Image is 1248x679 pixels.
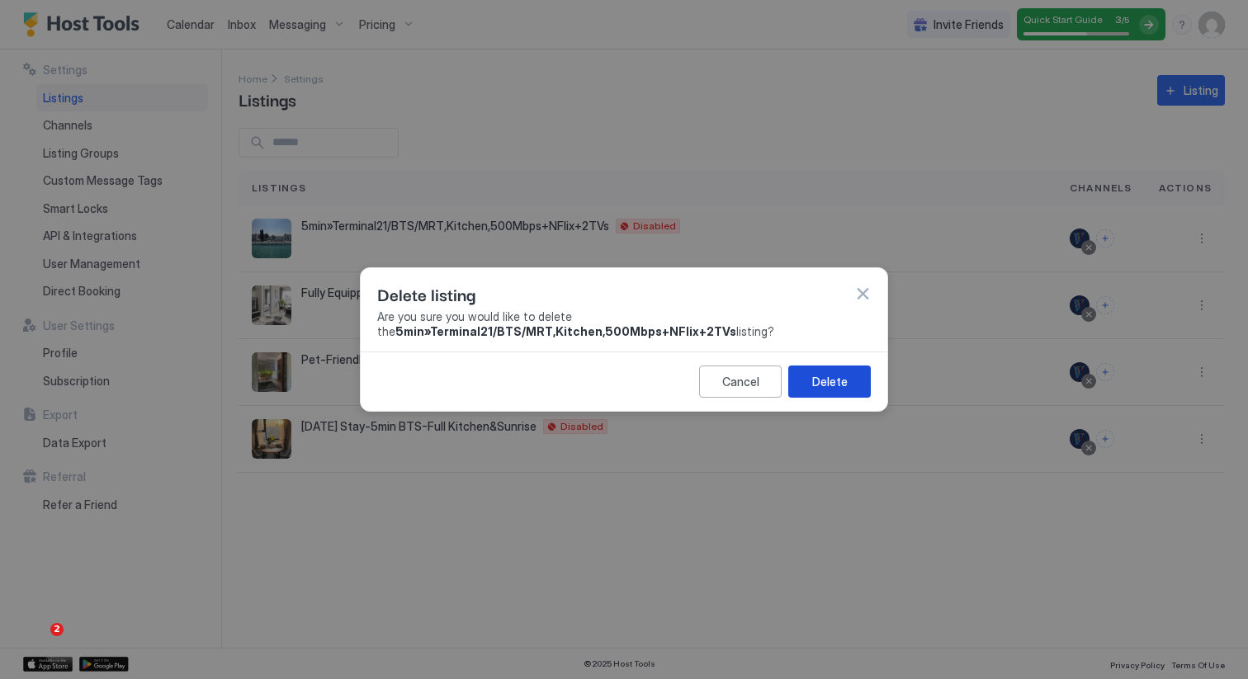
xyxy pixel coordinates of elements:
[50,623,64,636] span: 2
[377,281,475,306] span: Delete listing
[722,373,759,390] div: Cancel
[17,623,56,662] iframe: Intercom live chat
[788,365,871,398] button: Delete
[699,365,782,398] button: Cancel
[377,309,871,338] span: Are you sure you would like to delete the listing?
[812,373,848,390] div: Delete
